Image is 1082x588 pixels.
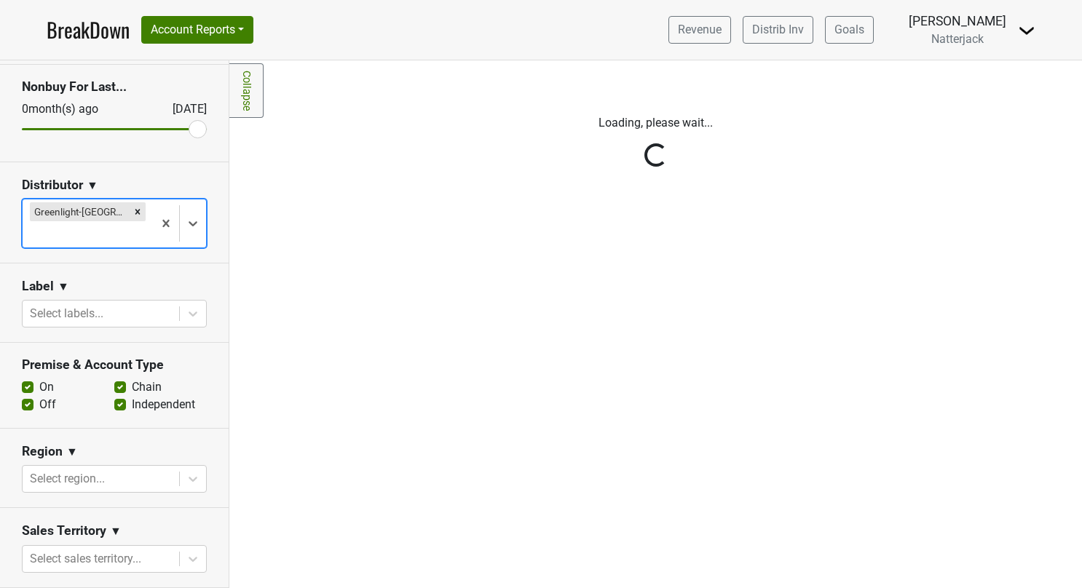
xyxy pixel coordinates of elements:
div: [PERSON_NAME] [909,12,1006,31]
a: Revenue [668,16,731,44]
a: Distrib Inv [743,16,813,44]
a: Collapse [229,63,264,118]
a: BreakDown [47,15,130,45]
span: Natterjack [931,32,984,46]
button: Account Reports [141,16,253,44]
a: Goals [825,16,874,44]
img: Dropdown Menu [1018,22,1035,39]
p: Loading, please wait... [252,114,1060,132]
